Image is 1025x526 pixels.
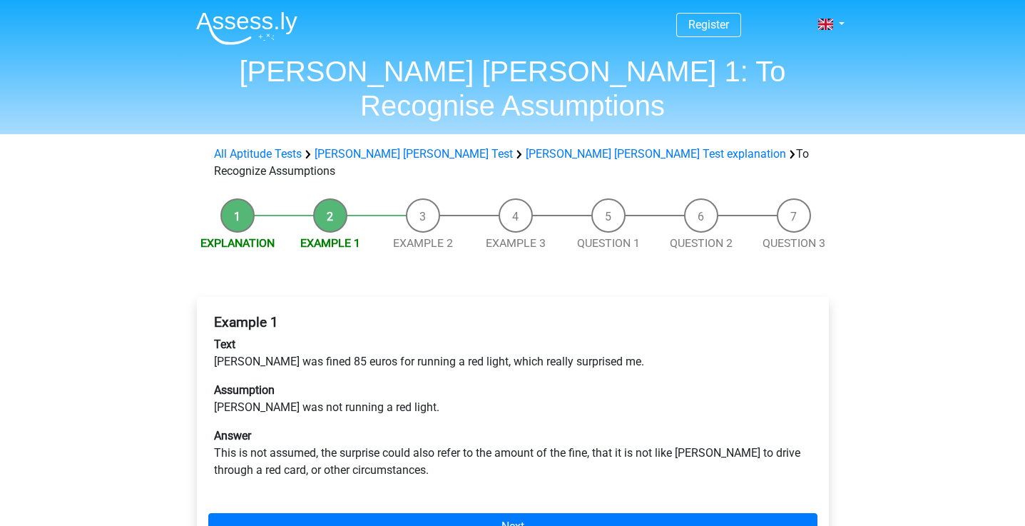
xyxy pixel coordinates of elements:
[393,236,453,250] a: Example 2
[214,147,302,161] a: All Aptitude Tests
[200,236,275,250] a: Explanation
[315,147,513,161] a: [PERSON_NAME] [PERSON_NAME] Test
[670,236,733,250] a: Question 2
[300,236,360,250] a: Example 1
[526,147,786,161] a: [PERSON_NAME] [PERSON_NAME] Test explanation
[763,236,825,250] a: Question 3
[214,429,251,442] b: Answer
[577,236,640,250] a: Question 1
[214,428,812,479] p: This is not assumed, the surprise could also refer to the amount of the fine, that it is not like...
[208,146,817,180] div: To Recognize Assumptions
[185,54,841,123] h1: [PERSON_NAME] [PERSON_NAME] 1: To Recognise Assumptions
[214,338,235,351] b: Text
[214,383,275,397] b: Assumption
[196,11,297,45] img: Assessly
[214,336,812,370] p: [PERSON_NAME] was fined 85 euros for running a red light, which really surprised me.
[214,314,278,330] b: Example 1
[486,236,546,250] a: Example 3
[214,382,812,416] p: [PERSON_NAME] was not running a red light.
[688,18,729,31] a: Register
